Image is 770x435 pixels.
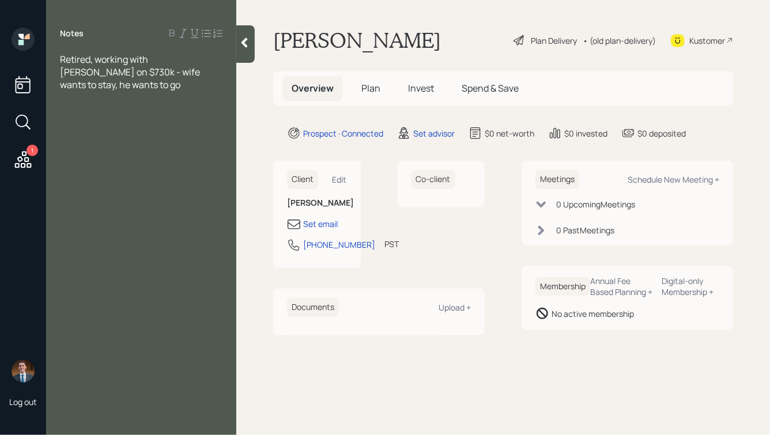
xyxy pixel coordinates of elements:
[462,82,519,94] span: Spend & Save
[27,145,38,156] div: 1
[60,53,202,91] span: Retired, working with [PERSON_NAME] on $730k - wife wants to stay, he wants to go
[637,127,686,139] div: $0 deposited
[333,174,347,185] div: Edit
[413,127,455,139] div: Set advisor
[287,170,318,189] h6: Client
[552,308,634,320] div: No active membership
[361,82,380,94] span: Plan
[564,127,607,139] div: $0 invested
[384,238,399,250] div: PST
[590,275,653,297] div: Annual Fee Based Planning +
[287,198,347,208] h6: [PERSON_NAME]
[531,35,577,47] div: Plan Delivery
[439,302,471,313] div: Upload +
[689,35,725,47] div: Kustomer
[273,28,441,53] h1: [PERSON_NAME]
[303,127,383,139] div: Prospect · Connected
[485,127,534,139] div: $0 net-worth
[408,82,434,94] span: Invest
[412,170,455,189] h6: Co-client
[662,275,719,297] div: Digital-only Membership +
[60,28,84,39] label: Notes
[535,277,590,296] h6: Membership
[9,396,37,407] div: Log out
[535,170,579,189] h6: Meetings
[583,35,656,47] div: • (old plan-delivery)
[556,224,614,236] div: 0 Past Meeting s
[12,360,35,383] img: hunter_neumayer.jpg
[292,82,334,94] span: Overview
[556,198,635,210] div: 0 Upcoming Meeting s
[303,239,375,251] div: [PHONE_NUMBER]
[303,218,338,230] div: Set email
[287,298,339,317] h6: Documents
[628,174,719,185] div: Schedule New Meeting +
